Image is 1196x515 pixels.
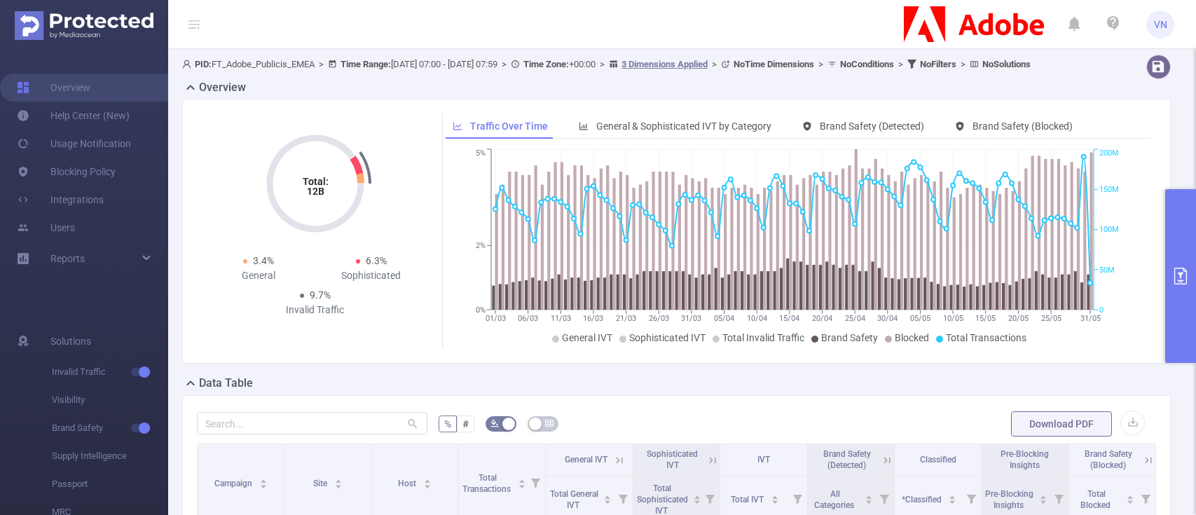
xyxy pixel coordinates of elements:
[17,214,75,242] a: Users
[462,418,469,430] span: #
[52,414,168,442] span: Brand Safety
[823,449,871,470] span: Brand Safety (Detected)
[920,59,956,69] b: No Filters
[423,477,432,486] div: Sort
[845,314,865,323] tspan: 25/04
[315,268,428,283] div: Sophisticated
[603,493,612,502] div: Sort
[943,314,963,323] tspan: 10/05
[52,470,168,498] span: Passport
[956,59,970,69] span: >
[708,59,721,69] span: >
[253,255,274,266] span: 3.4%
[470,121,548,132] span: Traffic Over Time
[1099,226,1119,235] tspan: 100M
[52,442,168,470] span: Supply Intelligence
[17,74,90,102] a: Overview
[985,489,1033,510] span: Pre-Blocking Insights
[182,59,1031,69] span: FT_Adobe_Publicis_EMEA [DATE] 07:00 - [DATE] 07:59 +00:00
[518,477,525,481] i: icon: caret-up
[518,483,525,487] i: icon: caret-down
[603,493,611,497] i: icon: caret-up
[878,314,898,323] tspan: 30/04
[17,186,104,214] a: Integrations
[895,332,929,343] span: Blocked
[596,59,609,69] span: >
[341,59,391,69] b: Time Range:
[302,176,328,187] tspan: Total:
[334,483,342,487] i: icon: caret-down
[202,268,315,283] div: General
[562,332,612,343] span: General IVT
[780,314,800,323] tspan: 15/04
[1001,449,1049,470] span: Pre-Blocking Insights
[1099,305,1104,315] tspan: 0
[518,477,526,486] div: Sort
[731,495,766,504] span: Total IVT
[52,386,168,414] span: Visibility
[259,483,267,487] i: icon: caret-down
[821,332,878,343] span: Brand Safety
[17,158,116,186] a: Blocking Policy
[946,332,1026,343] span: Total Transactions
[424,477,432,481] i: icon: caret-up
[50,245,85,273] a: Reports
[545,419,554,427] i: icon: table
[1154,11,1167,39] span: VN
[366,255,387,266] span: 6.3%
[182,60,195,69] i: icon: user
[865,493,872,497] i: icon: caret-up
[1099,266,1115,275] tspan: 50M
[814,59,827,69] span: >
[490,419,499,427] i: icon: bg-colors
[1127,498,1134,502] i: icon: caret-down
[579,121,589,131] i: icon: bar-chart
[584,314,604,323] tspan: 16/03
[734,59,814,69] b: No Time Dimensions
[306,186,324,197] tspan: 12B
[197,412,427,434] input: Search...
[17,102,130,130] a: Help Center (New)
[551,314,571,323] tspan: 11/03
[195,59,212,69] b: PID:
[647,449,698,470] span: Sophisticated IVT
[948,493,956,502] div: Sort
[865,493,873,502] div: Sort
[315,59,328,69] span: >
[550,489,598,510] span: Total General IVT
[812,314,832,323] tspan: 20/04
[497,59,511,69] span: >
[334,477,343,486] div: Sort
[199,375,253,392] h2: Data Table
[975,314,996,323] tspan: 15/05
[771,498,778,502] i: icon: caret-down
[771,493,778,497] i: icon: caret-up
[565,455,607,465] span: General IVT
[462,473,513,494] span: Total Transactions
[603,498,611,502] i: icon: caret-down
[902,495,944,504] span: *Classified
[486,314,506,323] tspan: 01/03
[424,483,432,487] i: icon: caret-down
[259,477,267,481] i: icon: caret-up
[1126,493,1134,502] div: Sort
[15,11,153,40] img: Protected Media
[757,455,770,465] span: IVT
[259,303,371,317] div: Invalid Traffic
[693,493,701,502] div: Sort
[714,314,734,323] tspan: 05/04
[17,130,131,158] a: Usage Notification
[199,79,246,96] h2: Overview
[910,314,930,323] tspan: 05/05
[1080,314,1101,323] tspan: 31/05
[476,305,486,315] tspan: 0%
[920,455,956,465] span: Classified
[616,314,636,323] tspan: 21/03
[621,59,708,69] u: 3 Dimensions Applied
[949,493,956,497] i: icon: caret-up
[649,314,669,323] tspan: 26/03
[629,332,706,343] span: Sophisticated IVT
[52,358,168,386] span: Invalid Traffic
[949,498,956,502] i: icon: caret-down
[523,59,569,69] b: Time Zone:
